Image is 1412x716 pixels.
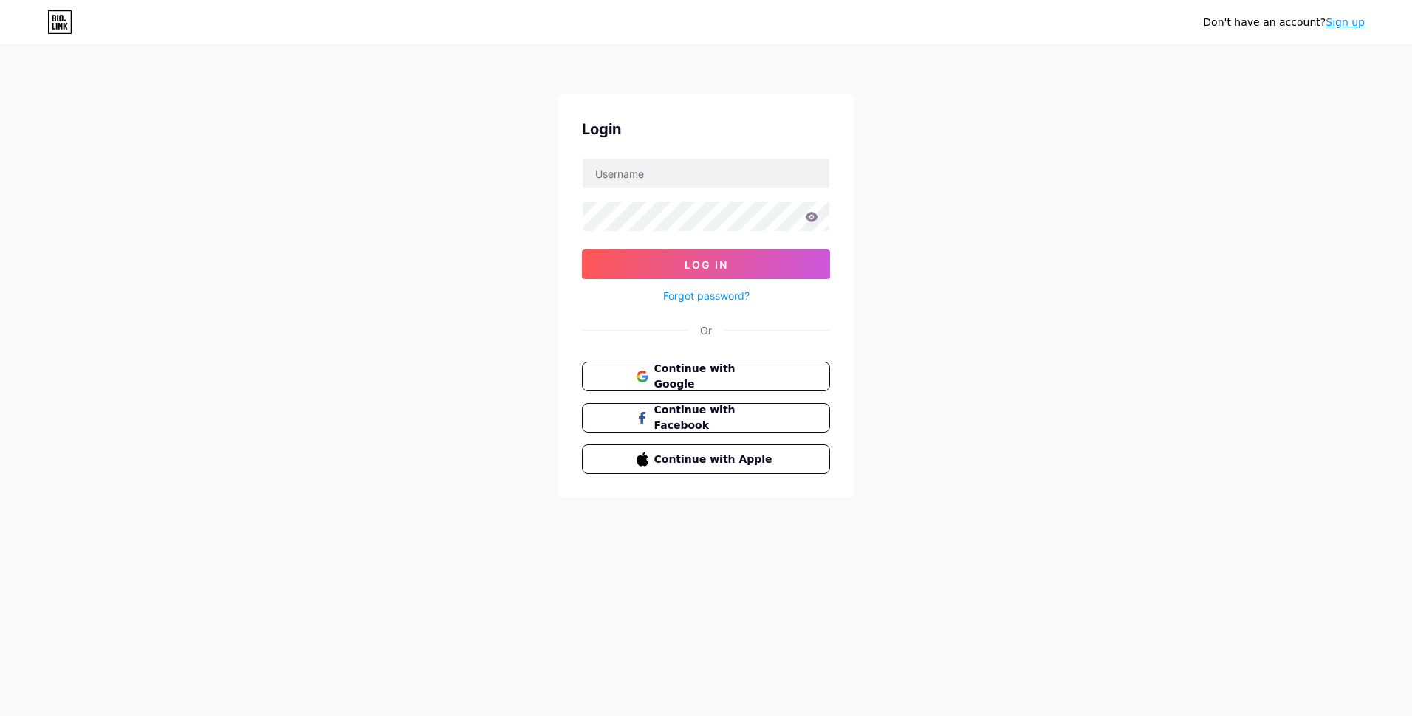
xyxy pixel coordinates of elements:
span: Continue with Google [654,361,776,392]
div: Or [700,323,712,338]
button: Log In [582,249,830,279]
span: Continue with Apple [654,452,776,467]
button: Continue with Google [582,362,830,391]
span: Continue with Facebook [654,402,776,433]
div: Login [582,118,830,140]
span: Log In [685,258,728,271]
input: Username [583,159,829,188]
a: Forgot password? [663,288,750,303]
a: Sign up [1326,16,1365,28]
button: Continue with Facebook [582,403,830,433]
div: Don't have an account? [1203,15,1365,30]
button: Continue with Apple [582,444,830,474]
